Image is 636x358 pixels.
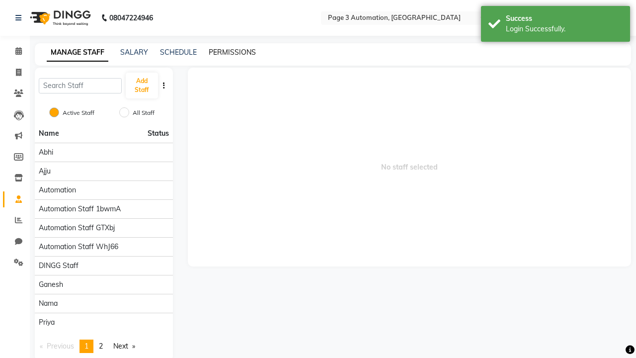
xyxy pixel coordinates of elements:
[39,223,115,233] span: Automation Staff gTXbj
[99,342,103,351] span: 2
[84,342,88,351] span: 1
[148,128,169,139] span: Status
[39,317,55,328] span: Priya
[126,73,158,98] button: Add Staff
[209,48,256,57] a: PERMISSIONS
[39,185,76,195] span: Automation
[39,166,51,177] span: Ajju
[39,78,122,93] input: Search Staff
[133,108,155,117] label: All Staff
[47,44,108,62] a: MANAGE STAFF
[39,147,53,158] span: Abhi
[39,279,63,290] span: Ganesh
[39,204,121,214] span: Automation Staff 1bwmA
[63,108,94,117] label: Active Staff
[188,68,632,267] span: No staff selected
[39,261,79,271] span: DINGG Staff
[109,4,153,32] b: 08047224946
[120,48,148,57] a: SALARY
[39,242,118,252] span: Automation Staff WhJ66
[47,342,74,351] span: Previous
[160,48,197,57] a: SCHEDULE
[25,4,93,32] img: logo
[108,340,140,353] a: Next
[506,13,623,24] div: Success
[506,24,623,34] div: Login Successfully.
[35,340,173,353] nav: Pagination
[39,129,59,138] span: Name
[39,298,58,309] span: Nama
